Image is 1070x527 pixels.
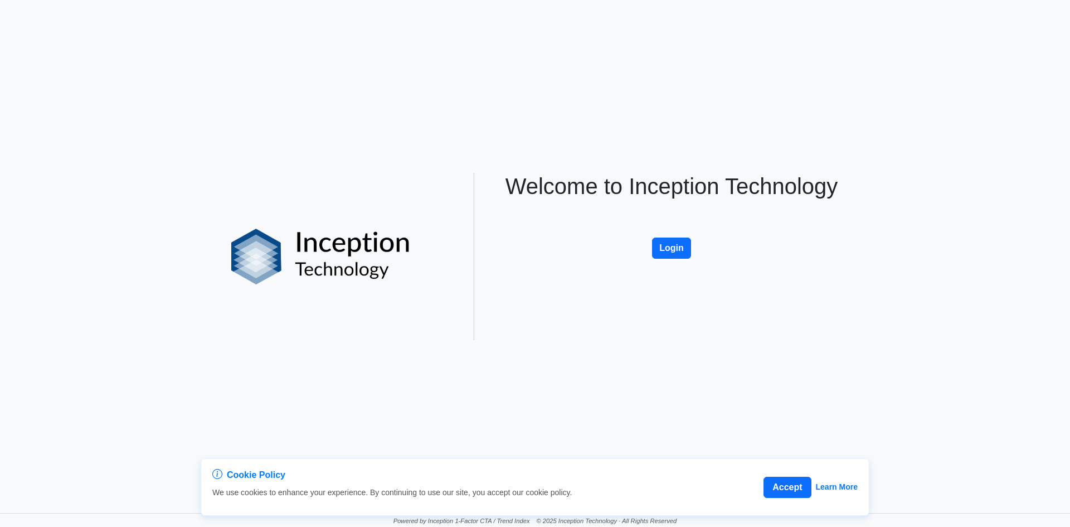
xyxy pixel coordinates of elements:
[652,238,691,259] button: Login
[494,173,849,200] h1: Welcome to Inception Technology
[763,477,811,498] button: Accept
[227,468,285,482] span: Cookie Policy
[816,481,858,493] a: Learn More
[231,229,410,284] img: logo%20black.png
[212,487,572,499] p: We use cookies to enhance your experience. By continuing to use our site, you accept our cookie p...
[652,226,691,235] a: Login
